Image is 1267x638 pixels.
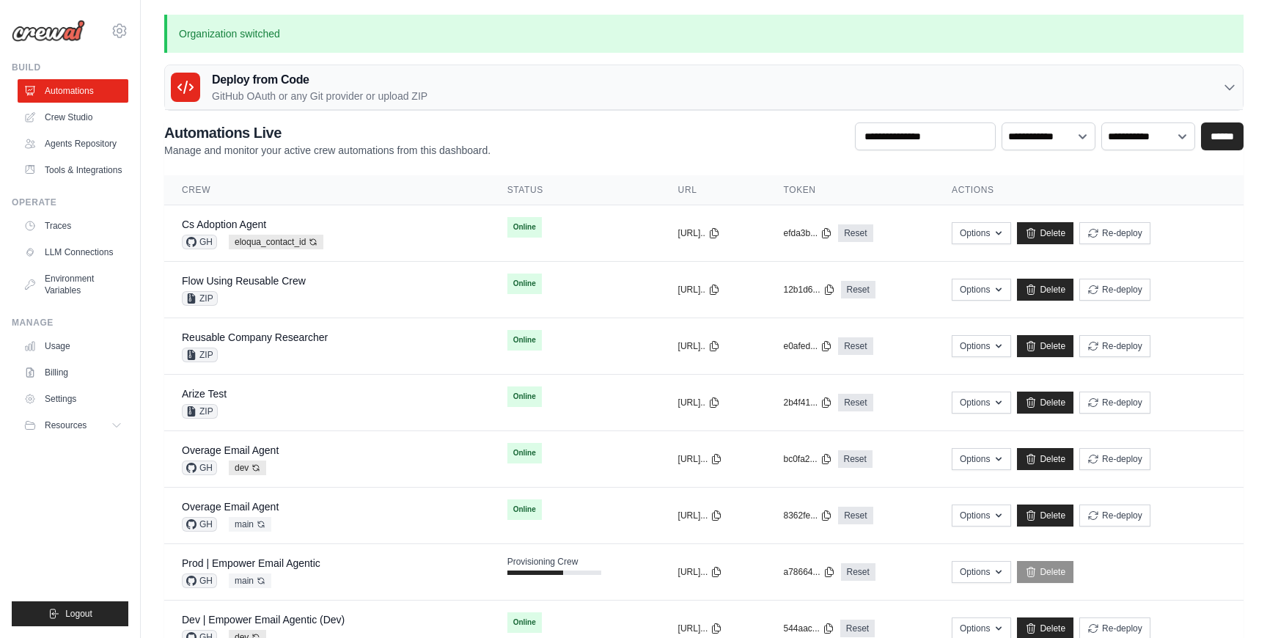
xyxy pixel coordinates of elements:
[1017,561,1073,583] a: Delete
[164,15,1244,53] p: Organization switched
[182,573,217,588] span: GH
[12,197,128,208] div: Operate
[1079,222,1150,244] button: Re-deploy
[1079,335,1150,357] button: Re-deploy
[212,71,427,89] h3: Deploy from Code
[182,348,218,362] span: ZIP
[838,224,873,242] a: Reset
[182,501,279,513] a: Overage Email Agent
[783,623,834,634] button: 544aac...
[164,122,491,143] h2: Automations Live
[45,419,87,431] span: Resources
[934,175,1244,205] th: Actions
[952,335,1011,357] button: Options
[12,601,128,626] button: Logout
[1017,279,1073,301] a: Delete
[507,443,542,463] span: Online
[229,573,271,588] span: main
[838,450,873,468] a: Reset
[783,284,834,296] button: 12b1d6...
[507,386,542,407] span: Online
[18,387,128,411] a: Settings
[507,330,542,351] span: Online
[12,20,85,42] img: Logo
[18,214,128,238] a: Traces
[18,158,128,182] a: Tools & Integrations
[507,556,579,568] span: Provisioning Crew
[783,566,834,578] button: a78664...
[164,143,491,158] p: Manage and monitor your active crew automations from this dashboard.
[507,499,542,520] span: Online
[765,175,934,205] th: Token
[783,510,832,521] button: 8362fe...
[12,317,128,329] div: Manage
[783,453,831,465] button: bc0fa2...
[952,279,1011,301] button: Options
[507,612,542,633] span: Online
[182,291,218,306] span: ZIP
[229,461,266,475] span: dev
[1017,505,1073,527] a: Delete
[838,394,873,411] a: Reset
[952,448,1011,470] button: Options
[507,274,542,294] span: Online
[18,79,128,103] a: Automations
[182,517,217,532] span: GH
[841,281,875,298] a: Reset
[18,361,128,384] a: Billing
[212,89,427,103] p: GitHub OAuth or any Git provider or upload ZIP
[1079,392,1150,414] button: Re-deploy
[1079,448,1150,470] button: Re-deploy
[1079,279,1150,301] button: Re-deploy
[65,608,92,620] span: Logout
[18,414,128,437] button: Resources
[182,331,328,343] a: Reusable Company Researcher
[1079,505,1150,527] button: Re-deploy
[182,219,266,230] a: Cs Adoption Agent
[182,275,306,287] a: Flow Using Reusable Crew
[952,392,1011,414] button: Options
[783,340,832,352] button: e0afed...
[952,561,1011,583] button: Options
[838,337,873,355] a: Reset
[18,106,128,129] a: Crew Studio
[182,235,217,249] span: GH
[18,334,128,358] a: Usage
[1017,392,1073,414] a: Delete
[1017,448,1073,470] a: Delete
[164,175,490,205] th: Crew
[1017,222,1073,244] a: Delete
[507,217,542,238] span: Online
[182,388,227,400] a: Arize Test
[952,505,1011,527] button: Options
[182,461,217,475] span: GH
[840,620,875,637] a: Reset
[838,507,873,524] a: Reset
[229,235,323,249] span: eloqua_contact_id
[661,175,766,205] th: URL
[783,227,832,239] button: efda3b...
[12,62,128,73] div: Build
[182,614,345,626] a: Dev | Empower Email Agentic (Dev)
[952,222,1011,244] button: Options
[18,241,128,264] a: LLM Connections
[1017,335,1073,357] a: Delete
[182,444,279,456] a: Overage Email Agent
[18,132,128,155] a: Agents Repository
[841,563,875,581] a: Reset
[229,517,271,532] span: main
[490,175,661,205] th: Status
[182,404,218,419] span: ZIP
[182,557,320,569] a: Prod | Empower Email Agentic
[18,267,128,302] a: Environment Variables
[783,397,832,408] button: 2b4f41...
